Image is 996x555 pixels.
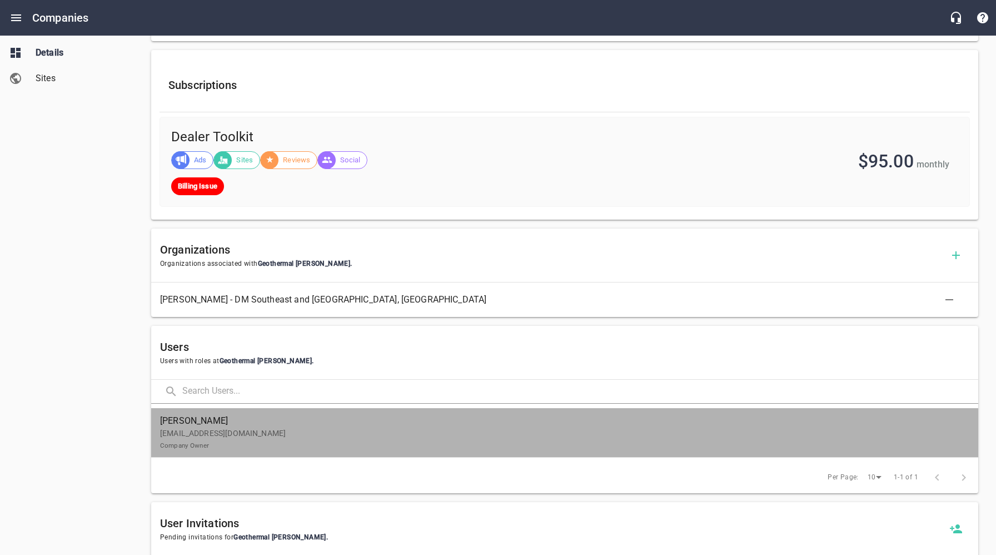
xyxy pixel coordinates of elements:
button: Support Portal [969,4,996,31]
h6: Subscriptions [168,76,961,94]
span: Social [333,155,367,166]
div: Social [317,151,367,169]
span: Sites [230,155,260,166]
button: Delete Association [936,286,963,313]
a: [PERSON_NAME][EMAIL_ADDRESS][DOMAIN_NAME]Company Owner [151,408,978,457]
div: 10 [863,470,885,485]
p: [EMAIL_ADDRESS][DOMAIN_NAME] [160,428,960,451]
button: Add Organization [943,242,969,269]
span: Geothermal [PERSON_NAME] . [258,260,352,267]
span: monthly [917,159,949,170]
span: Geothermal [PERSON_NAME] . [220,357,314,365]
span: Organizations associated with [160,259,943,270]
span: [PERSON_NAME] - DM Southeast and [GEOGRAPHIC_DATA], [GEOGRAPHIC_DATA] [160,293,952,306]
span: $95.00 [858,151,914,172]
div: Reviews [260,151,317,169]
span: 1-1 of 1 [894,472,918,483]
div: Billing Issue [171,177,224,195]
a: Invite a new user to Geothermal Scott [943,516,969,542]
span: Billing Issue [171,181,224,192]
span: Pending invitations for [160,532,943,543]
span: Dealer Toolkit [171,128,604,146]
button: Live Chat [943,4,969,31]
span: [PERSON_NAME] [160,414,960,428]
div: Sites [213,151,260,169]
h6: Companies [32,9,88,27]
h6: Users [160,338,969,356]
span: Users with roles at [160,356,969,367]
span: Geothermal [PERSON_NAME] . [233,533,328,541]
h6: Organizations [160,241,943,259]
span: Per Page: [828,472,859,483]
div: Ads [171,151,213,169]
button: Open drawer [3,4,29,31]
small: Company Owner [160,442,209,449]
span: Ads [187,155,213,166]
h6: User Invitations [160,514,943,532]
span: Reviews [276,155,317,166]
span: Sites [36,72,120,85]
span: Details [36,46,120,60]
input: Search Users... [182,380,978,404]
